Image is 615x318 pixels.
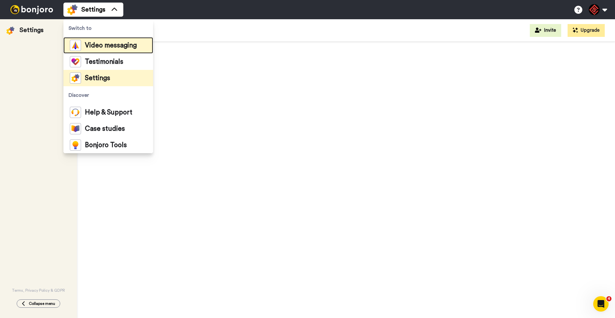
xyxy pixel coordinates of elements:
span: Testimonials [85,59,123,65]
a: Settings [63,70,153,86]
span: Collapse menu [29,301,55,306]
a: Case studies [63,121,153,137]
a: Testimonials [63,54,153,70]
img: settings-colored.svg [70,72,81,84]
span: Bonjoro Tools [85,142,127,148]
span: Settings [85,75,110,81]
iframe: Intercom live chat [593,296,609,312]
span: 4 [606,296,611,301]
button: Invite [530,24,561,37]
button: Collapse menu [17,299,60,308]
img: settings-colored.svg [6,27,14,35]
img: help-and-support-colored.svg [70,107,81,118]
img: settings-colored.svg [67,4,78,15]
img: vm-color.svg [70,40,81,51]
div: Settings [20,26,44,35]
img: bj-logo-header-white.svg [8,5,56,14]
span: Help & Support [85,109,132,116]
a: Bonjoro Tools [63,137,153,153]
a: Video messaging [63,37,153,54]
img: bj-tools-colored.svg [70,139,81,151]
span: Video messaging [85,42,137,49]
button: Upgrade [568,24,605,37]
img: tm-color.svg [70,56,81,67]
span: Discover [63,86,153,104]
a: Help & Support [63,104,153,121]
span: Case studies [85,126,125,132]
span: Switch to [63,19,153,37]
span: Settings [81,5,105,14]
img: case-study-colored.svg [70,123,81,134]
